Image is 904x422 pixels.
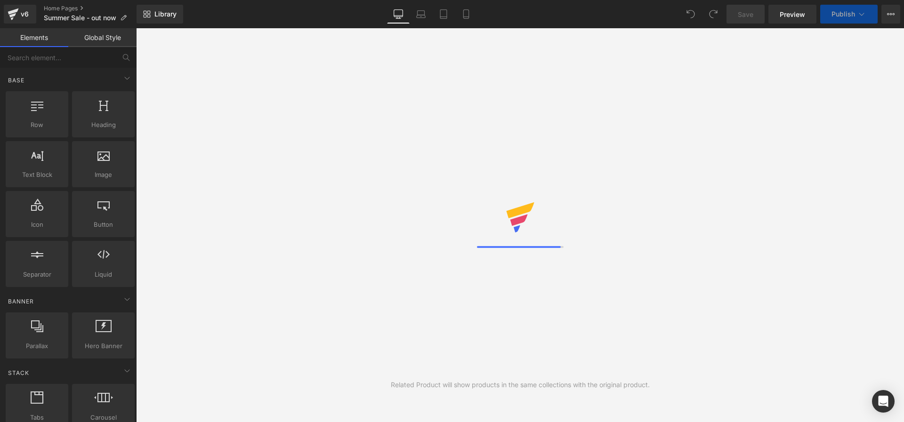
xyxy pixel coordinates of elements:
span: Library [154,10,177,18]
span: Preview [780,9,805,19]
span: Text Block [8,170,65,180]
a: Preview [768,5,816,24]
div: v6 [19,8,31,20]
a: Desktop [387,5,410,24]
a: v6 [4,5,36,24]
span: Base [7,76,25,85]
a: New Library [137,5,183,24]
a: Mobile [455,5,477,24]
button: Redo [704,5,723,24]
button: Publish [820,5,878,24]
span: Parallax [8,341,65,351]
span: Row [8,120,65,130]
span: Liquid [75,270,132,279]
span: Image [75,170,132,180]
button: Undo [681,5,700,24]
span: Heading [75,120,132,130]
span: Button [75,220,132,230]
span: Stack [7,368,30,377]
span: Banner [7,297,35,306]
a: Home Pages [44,5,137,12]
span: Hero Banner [75,341,132,351]
button: More [881,5,900,24]
div: Related Product will show products in the same collections with the original product. [391,380,650,390]
span: Separator [8,270,65,279]
a: Global Style [68,28,137,47]
span: Icon [8,220,65,230]
a: Tablet [432,5,455,24]
span: Publish [831,10,855,18]
div: Open Intercom Messenger [872,390,895,413]
span: Save [738,9,753,19]
a: Laptop [410,5,432,24]
span: Summer Sale - out now [44,14,116,22]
